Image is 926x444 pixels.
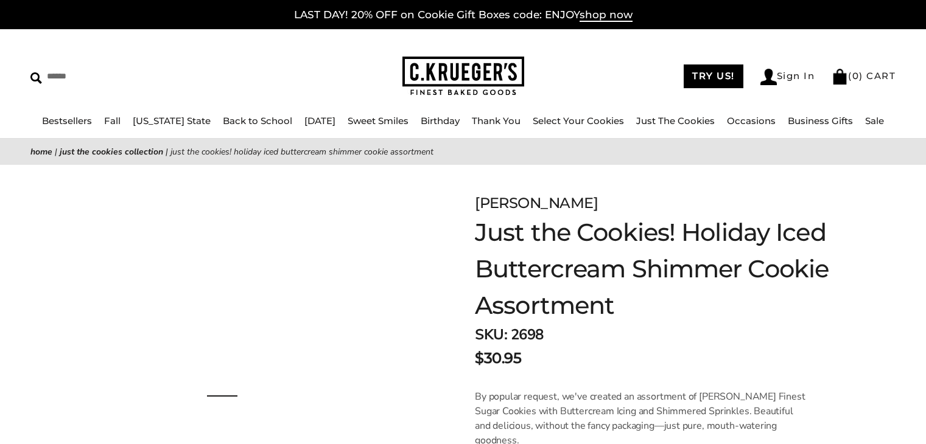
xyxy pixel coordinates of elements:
[727,115,776,127] a: Occasions
[580,9,633,22] span: shop now
[760,69,815,85] a: Sign In
[472,115,521,127] a: Thank You
[133,115,211,127] a: [US_STATE] State
[55,146,57,158] span: |
[294,9,633,22] a: LAST DAY! 20% OFF on Cookie Gift Boxes code: ENJOYshop now
[104,115,121,127] a: Fall
[832,70,896,82] a: (0) CART
[865,115,884,127] a: Sale
[304,115,335,127] a: [DATE]
[42,115,92,127] a: Bestsellers
[30,72,42,84] img: Search
[684,64,743,88] a: TRY US!
[760,69,777,85] img: Account
[348,115,409,127] a: Sweet Smiles
[475,325,507,344] strong: SKU:
[402,57,524,96] img: C.KRUEGER'S
[533,115,624,127] a: Select Your Cookies
[788,115,853,127] a: Business Gifts
[511,325,544,344] span: 2698
[832,69,848,85] img: Bag
[475,214,863,324] h1: Just the Cookies! Holiday Iced Buttercream Shimmer Cookie Assortment
[636,115,715,127] a: Just The Cookies
[166,146,168,158] span: |
[475,347,521,369] span: $30.95
[223,115,292,127] a: Back to School
[852,70,860,82] span: 0
[421,115,460,127] a: Birthday
[475,192,863,214] div: [PERSON_NAME]
[30,67,236,86] input: Search
[30,145,896,159] nav: breadcrumbs
[170,146,433,158] span: Just the Cookies! Holiday Iced Buttercream Shimmer Cookie Assortment
[60,146,163,158] a: Just the Cookies Collection
[30,146,52,158] a: Home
